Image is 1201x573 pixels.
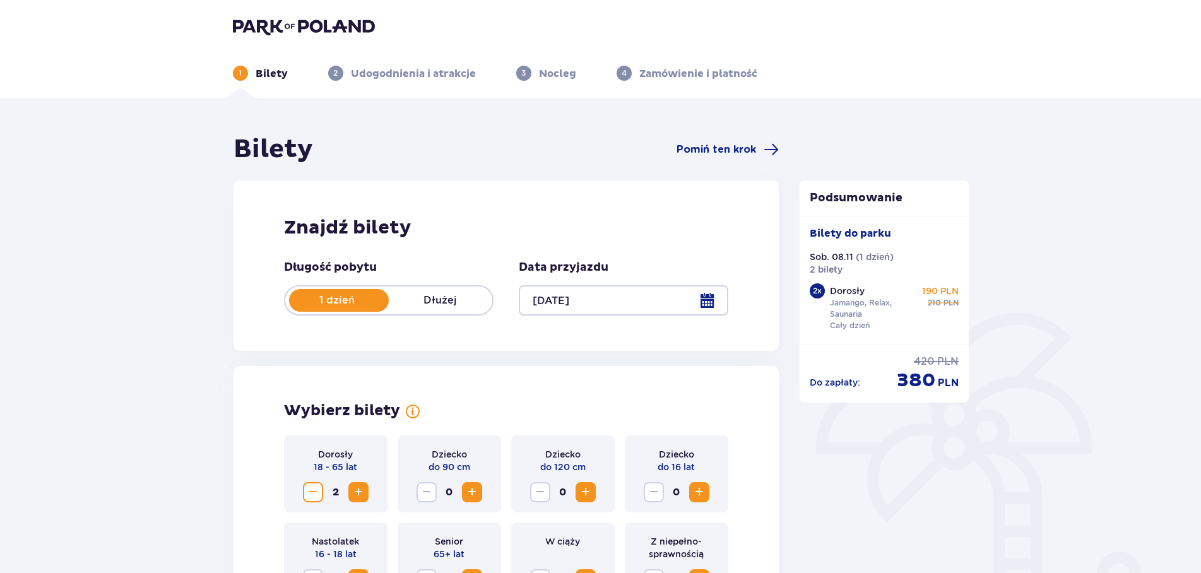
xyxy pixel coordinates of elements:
[284,216,729,240] h2: Znajdź bilety
[516,66,576,81] div: 3Nocleg
[830,297,917,320] p: Jamango, Relax, Saunaria
[545,448,581,461] p: Dziecko
[326,482,346,502] span: 2
[810,376,860,389] p: Do zapłaty :
[617,66,757,81] div: 4Zamówienie i płatność
[328,66,476,81] div: 2Udogodnienia i atrakcje
[333,68,338,79] p: 2
[314,461,357,473] p: 18 - 65 lat
[856,251,894,263] p: ( 1 dzień )
[677,143,756,157] span: Pomiń ten krok
[922,285,959,297] p: 190 PLN
[284,260,377,275] p: Długość pobytu
[389,293,492,307] p: Dłużej
[284,401,400,420] h2: Wybierz bilety
[519,260,608,275] p: Data przyjazdu
[462,482,482,502] button: Zwiększ
[944,297,959,309] span: PLN
[666,482,687,502] span: 0
[658,461,695,473] p: do 16 lat
[810,227,891,240] p: Bilety do parku
[312,535,359,548] p: Nastolatek
[256,67,288,81] p: Bilety
[348,482,369,502] button: Zwiększ
[239,68,242,79] p: 1
[285,293,389,307] p: 1 dzień
[928,297,941,309] span: 210
[644,482,664,502] button: Zmniejsz
[659,448,694,461] p: Dziecko
[576,482,596,502] button: Zwiększ
[914,355,935,369] span: 420
[689,482,709,502] button: Zwiększ
[417,482,437,502] button: Zmniejsz
[810,251,853,263] p: Sob. 08.11
[937,355,959,369] span: PLN
[351,67,476,81] p: Udogodnienia i atrakcje
[439,482,459,502] span: 0
[539,67,576,81] p: Nocleg
[830,285,865,297] p: Dorosły
[233,66,288,81] div: 1Bilety
[303,482,323,502] button: Zmniejsz
[530,482,550,502] button: Zmniejsz
[315,548,357,560] p: 16 - 18 lat
[233,18,375,35] img: Park of Poland logo
[553,482,573,502] span: 0
[800,191,969,206] p: Podsumowanie
[435,535,463,548] p: Senior
[810,263,843,276] p: 2 bilety
[635,535,718,560] p: Z niepełno­sprawnością
[318,448,353,461] p: Dorosły
[434,548,464,560] p: 65+ lat
[897,369,935,393] span: 380
[432,448,467,461] p: Dziecko
[639,67,757,81] p: Zamówienie i płatność
[677,142,779,157] a: Pomiń ten krok
[521,68,526,79] p: 3
[234,134,313,165] h1: Bilety
[830,320,870,331] p: Cały dzień
[622,68,627,79] p: 4
[545,535,580,548] p: W ciąży
[429,461,470,473] p: do 90 cm
[540,461,586,473] p: do 120 cm
[810,283,825,298] div: 2 x
[938,376,959,390] span: PLN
